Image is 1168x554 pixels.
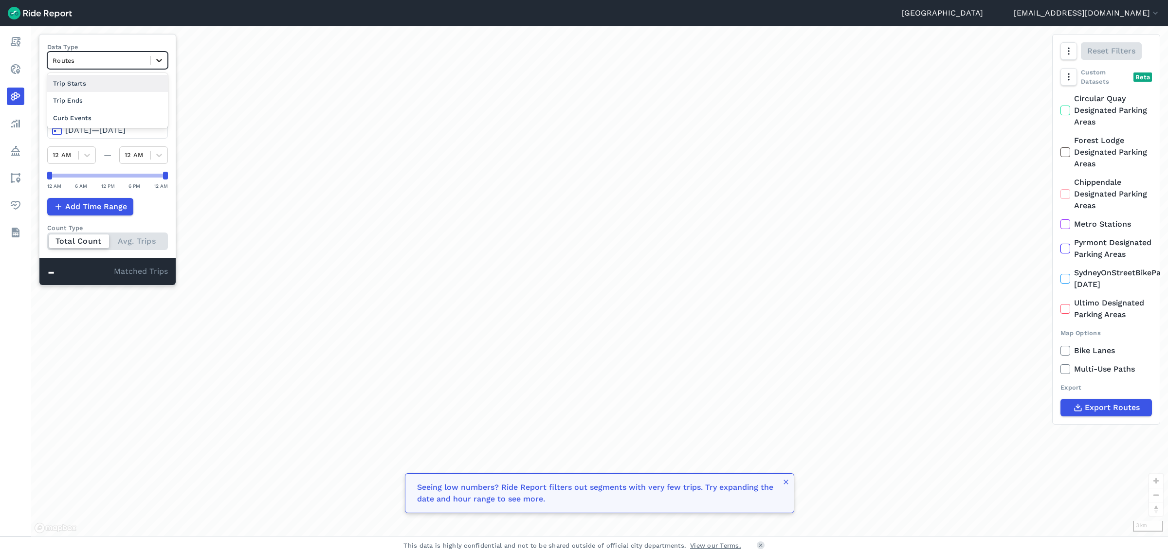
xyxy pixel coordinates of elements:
[1060,363,1152,375] label: Multi-Use Paths
[96,149,119,161] div: —
[1060,237,1152,260] label: Pyrmont Designated Parking Areas
[8,7,72,19] img: Ride Report
[690,541,741,550] a: View our Terms.
[7,224,24,241] a: Datasets
[47,223,168,232] div: Count Type
[7,197,24,214] a: Health
[47,92,168,109] div: Trip Ends
[75,181,87,190] div: 6 AM
[47,181,61,190] div: 12 AM
[47,198,133,215] button: Add Time Range
[1060,267,1152,290] label: SydneyOnStreetBikeParking [DATE]
[7,60,24,78] a: Realtime
[47,42,168,52] label: Data Type
[7,88,24,105] a: Heatmaps
[47,75,168,92] div: Trip Starts
[47,109,168,126] div: Curb Events
[1060,297,1152,321] label: Ultimo Designated Parking Areas
[1060,345,1152,357] label: Bike Lanes
[7,169,24,187] a: Areas
[1014,7,1160,19] button: [EMAIL_ADDRESS][DOMAIN_NAME]
[154,181,168,190] div: 12 AM
[1060,135,1152,170] label: Forest Lodge Designated Parking Areas
[47,266,114,278] div: -
[65,125,126,135] span: [DATE]—[DATE]
[1087,45,1135,57] span: Reset Filters
[1060,177,1152,212] label: Chippendale Designated Parking Areas
[902,7,983,19] a: [GEOGRAPHIC_DATA]
[128,181,140,190] div: 6 PM
[1060,93,1152,128] label: Circular Quay Designated Parking Areas
[47,121,168,139] button: [DATE]—[DATE]
[1133,72,1152,82] div: Beta
[101,181,115,190] div: 12 PM
[1060,328,1152,338] div: Map Options
[39,258,176,285] div: Matched Trips
[65,201,127,213] span: Add Time Range
[1060,68,1152,86] div: Custom Datasets
[7,115,24,132] a: Analyze
[1060,218,1152,230] label: Metro Stations
[7,33,24,51] a: Report
[1085,402,1140,413] span: Export Routes
[1060,383,1152,392] div: Export
[7,142,24,160] a: Policy
[31,26,1168,536] div: loading
[1081,42,1142,60] button: Reset Filters
[1060,399,1152,416] button: Export Routes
